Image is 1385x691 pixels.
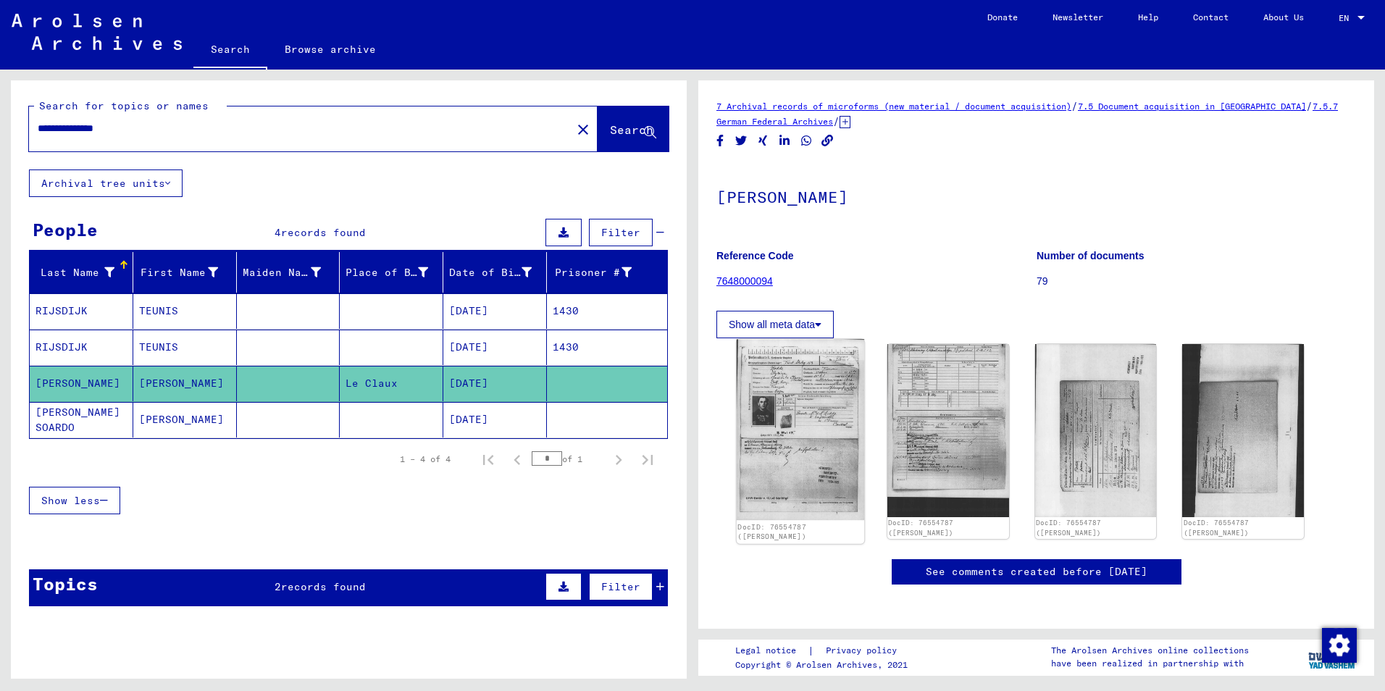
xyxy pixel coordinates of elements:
[39,99,209,112] mat-label: Search for topics or names
[133,402,237,437] mat-cell: [PERSON_NAME]
[735,643,808,658] a: Legal notice
[41,494,100,507] span: Show less
[553,261,650,284] div: Prisoner #
[33,571,98,597] div: Topics
[601,580,640,593] span: Filter
[1305,639,1360,675] img: yv_logo.png
[443,402,547,437] mat-cell: [DATE]
[30,366,133,401] mat-cell: [PERSON_NAME]
[30,252,133,293] mat-header-cell: Last Name
[133,366,237,401] mat-cell: [PERSON_NAME]
[610,122,653,137] span: Search
[139,265,218,280] div: First Name
[604,445,633,474] button: Next page
[716,275,773,287] a: 7648000094
[833,114,840,127] span: /
[474,445,503,474] button: First page
[340,366,443,401] mat-cell: Le Claux
[598,106,669,151] button: Search
[532,452,604,466] div: of 1
[1051,657,1249,670] p: have been realized in partnership with
[716,164,1356,227] h1: [PERSON_NAME]
[799,132,814,150] button: Share on WhatsApp
[1182,344,1304,516] img: 004.jpg
[737,523,806,542] a: DocID: 76554787 ([PERSON_NAME])
[1339,13,1355,23] span: EN
[443,366,547,401] mat-cell: [DATE]
[887,344,1009,516] img: 002.jpg
[735,658,914,671] p: Copyright © Arolsen Archives, 2021
[346,261,446,284] div: Place of Birth
[1035,344,1157,516] img: 003.jpg
[133,252,237,293] mat-header-cell: First Name
[29,169,183,197] button: Archival tree units
[547,293,667,329] mat-cell: 1430
[820,132,835,150] button: Copy link
[814,643,914,658] a: Privacy policy
[503,445,532,474] button: Previous page
[133,330,237,365] mat-cell: TEUNIS
[400,453,451,466] div: 1 – 4 of 4
[734,132,749,150] button: Share on Twitter
[30,402,133,437] mat-cell: [PERSON_NAME] SOARDO
[1321,627,1356,662] div: Change consent
[243,261,340,284] div: Maiden Name
[33,217,98,243] div: People
[1322,628,1357,663] img: Change consent
[1037,274,1356,289] p: 79
[735,643,914,658] div: |
[12,14,182,50] img: Arolsen_neg.svg
[547,330,667,365] mat-cell: 1430
[340,252,443,293] mat-header-cell: Place of Birth
[30,330,133,365] mat-cell: RIJSDIJK
[1306,99,1313,112] span: /
[569,114,598,143] button: Clear
[243,265,322,280] div: Maiden Name
[716,311,834,338] button: Show all meta data
[449,265,532,280] div: Date of Birth
[547,252,667,293] mat-header-cell: Prisoner #
[574,121,592,138] mat-icon: close
[589,219,653,246] button: Filter
[1071,99,1078,112] span: /
[633,445,662,474] button: Last page
[281,580,366,593] span: records found
[601,226,640,239] span: Filter
[443,293,547,329] mat-cell: [DATE]
[275,580,281,593] span: 2
[449,261,550,284] div: Date of Birth
[716,101,1071,112] a: 7 Archival records of microforms (new material / document acquisition)
[443,252,547,293] mat-header-cell: Date of Birth
[716,250,794,261] b: Reference Code
[35,261,133,284] div: Last Name
[589,573,653,600] button: Filter
[756,132,771,150] button: Share on Xing
[30,293,133,329] mat-cell: RIJSDIJK
[267,32,393,67] a: Browse archive
[1078,101,1306,112] a: 7.5 Document acquisition in [GEOGRAPHIC_DATA]
[281,226,366,239] span: records found
[926,564,1147,579] a: See comments created before [DATE]
[193,32,267,70] a: Search
[133,293,237,329] mat-cell: TEUNIS
[777,132,792,150] button: Share on LinkedIn
[888,519,953,537] a: DocID: 76554787 ([PERSON_NAME])
[346,265,428,280] div: Place of Birth
[1051,644,1249,657] p: The Arolsen Archives online collections
[275,226,281,239] span: 4
[553,265,632,280] div: Prisoner #
[237,252,340,293] mat-header-cell: Maiden Name
[29,487,120,514] button: Show less
[1037,250,1145,261] b: Number of documents
[1184,519,1249,537] a: DocID: 76554787 ([PERSON_NAME])
[1036,519,1101,537] a: DocID: 76554787 ([PERSON_NAME])
[443,330,547,365] mat-cell: [DATE]
[139,261,236,284] div: First Name
[713,132,728,150] button: Share on Facebook
[737,340,864,521] img: 001.jpg
[35,265,114,280] div: Last Name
